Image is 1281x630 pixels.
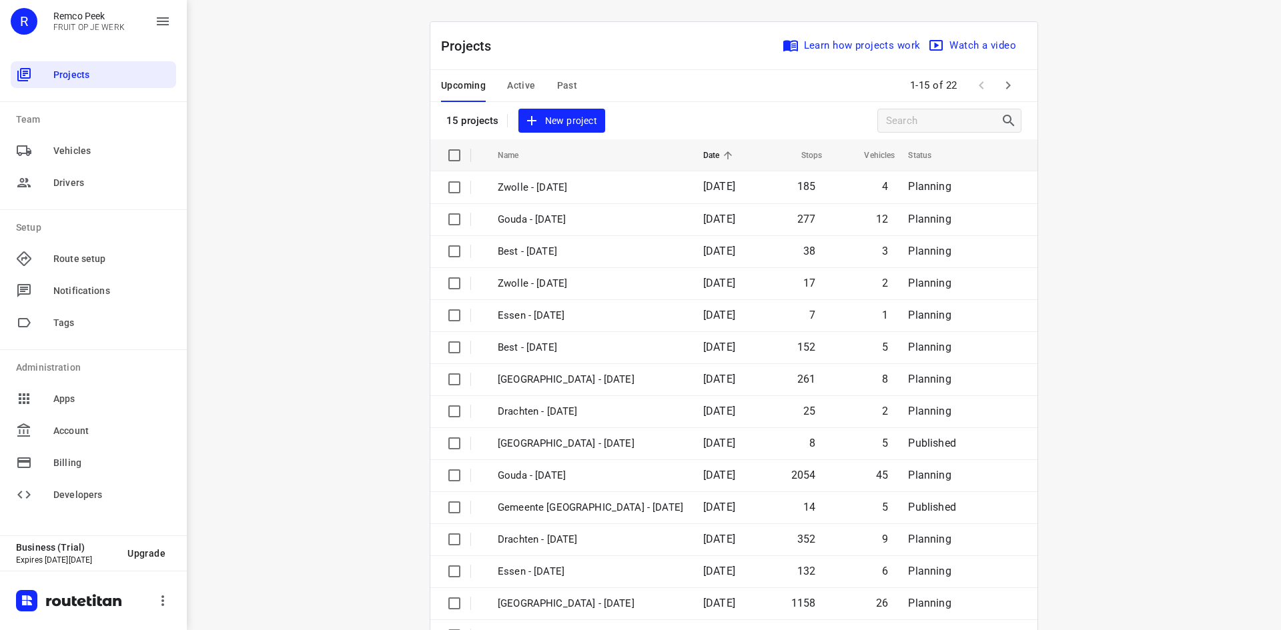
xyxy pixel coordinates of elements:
[886,111,1001,131] input: Search projects
[882,341,888,353] span: 5
[905,71,963,100] span: 1-15 of 22
[882,180,888,193] span: 4
[53,176,171,190] span: Drivers
[703,245,735,257] span: [DATE]
[847,147,895,163] span: Vehicles
[784,147,823,163] span: Stops
[908,373,951,385] span: Planning
[11,417,176,444] div: Account
[498,532,683,547] p: Drachten - Wednesday
[53,488,171,502] span: Developers
[882,501,888,513] span: 5
[703,147,737,163] span: Date
[803,245,815,257] span: 38
[53,392,171,406] span: Apps
[11,277,176,304] div: Notifications
[498,340,683,355] p: Best - Thursday
[908,213,951,225] span: Planning
[797,180,816,193] span: 185
[16,555,117,565] p: Expires [DATE][DATE]
[11,245,176,272] div: Route setup
[703,309,735,321] span: [DATE]
[127,548,165,559] span: Upgrade
[53,284,171,298] span: Notifications
[908,565,951,577] span: Planning
[11,61,176,88] div: Projects
[876,213,888,225] span: 12
[803,405,815,417] span: 25
[117,541,176,565] button: Upgrade
[53,23,125,32] p: FRUIT OP JE WERK
[908,501,956,513] span: Published
[703,277,735,289] span: [DATE]
[797,565,816,577] span: 132
[703,565,735,577] span: [DATE]
[703,501,735,513] span: [DATE]
[797,213,816,225] span: 277
[995,72,1021,99] span: Next Page
[53,68,171,82] span: Projects
[498,147,536,163] span: Name
[498,436,683,451] p: Gemeente Rotterdam - Thursday
[498,500,683,515] p: Gemeente Rotterdam - Wednesday
[882,373,888,385] span: 8
[908,533,951,545] span: Planning
[703,533,735,545] span: [DATE]
[446,115,499,127] p: 15 projects
[11,8,37,35] div: R
[803,277,815,289] span: 17
[526,113,597,129] span: New project
[703,437,735,449] span: [DATE]
[53,424,171,438] span: Account
[908,277,951,289] span: Planning
[908,309,951,321] span: Planning
[703,373,735,385] span: [DATE]
[16,361,176,375] p: Administration
[53,144,171,158] span: Vehicles
[876,469,888,481] span: 45
[809,309,815,321] span: 7
[441,77,486,94] span: Upcoming
[703,341,735,353] span: [DATE]
[882,405,888,417] span: 2
[441,36,502,56] p: Projects
[908,180,951,193] span: Planning
[498,276,683,291] p: Zwolle - Friday
[882,245,888,257] span: 3
[797,533,816,545] span: 352
[11,309,176,336] div: Tags
[498,596,683,611] p: Zwolle - Wednesday
[908,245,951,257] span: Planning
[498,404,683,419] p: Drachten - Thursday
[797,373,816,385] span: 261
[518,109,605,133] button: New project
[882,277,888,289] span: 2
[1001,113,1021,129] div: Search
[703,213,735,225] span: [DATE]
[809,437,815,449] span: 8
[16,113,176,127] p: Team
[498,308,683,323] p: Essen - Friday
[498,564,683,579] p: Essen - Wednesday
[882,565,888,577] span: 6
[53,252,171,266] span: Route setup
[791,469,816,481] span: 2054
[11,137,176,164] div: Vehicles
[557,77,578,94] span: Past
[882,309,888,321] span: 1
[703,180,735,193] span: [DATE]
[797,341,816,353] span: 152
[791,597,816,609] span: 1158
[16,542,117,553] p: Business (Trial)
[53,456,171,470] span: Billing
[53,11,125,21] p: Remco Peek
[882,533,888,545] span: 9
[11,481,176,508] div: Developers
[498,372,683,387] p: Zwolle - Thursday
[703,405,735,417] span: [DATE]
[53,316,171,330] span: Tags
[908,341,951,353] span: Planning
[968,72,995,99] span: Previous Page
[11,385,176,412] div: Apps
[11,449,176,476] div: Billing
